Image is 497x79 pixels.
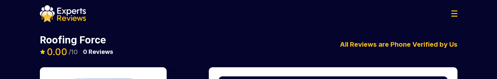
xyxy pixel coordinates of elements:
[47,46,67,57] span: 0.00
[451,10,457,17] img: Menu Icon
[83,48,87,55] span: 0
[83,47,113,56] p: Reviews
[40,5,86,22] img: logo
[69,49,78,55] span: /10
[340,39,457,49] p: All Reviews are Phone Verified by Us
[40,35,106,45] p: Roofing Force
